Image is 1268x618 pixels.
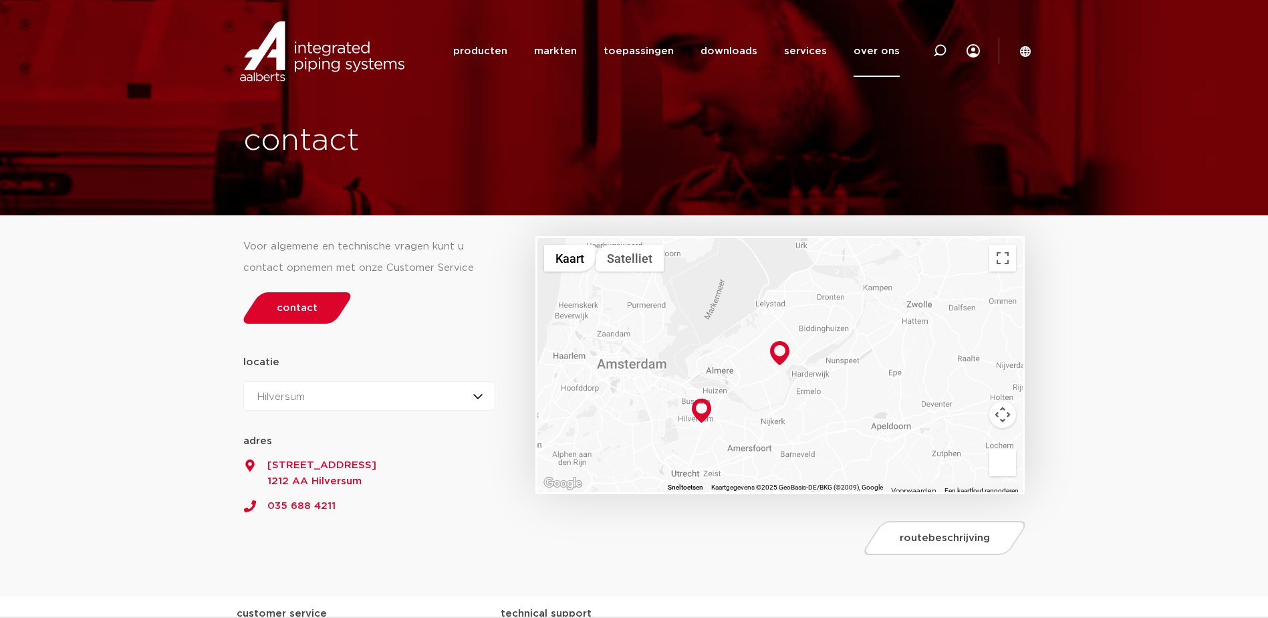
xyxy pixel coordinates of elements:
[711,484,883,491] span: Kaartgegevens ©2025 GeoBasis-DE/BKG (©2009), Google
[541,475,585,492] a: Dit gebied openen in Google Maps (er wordt een nieuw venster geopend)
[453,25,507,77] a: producten
[701,25,757,77] a: downloads
[891,488,936,494] a: Voorwaarden (wordt geopend in een nieuw tabblad)
[784,25,827,77] a: services
[257,392,305,402] span: Hilversum
[668,483,703,492] button: Sneltoetsen
[239,292,354,324] a: contact
[243,120,683,163] h1: contact
[989,449,1016,476] button: Sleep Pegman de kaart op om Street View te openen
[243,236,496,279] div: Voor algemene en technische vragen kunt u contact opnemen met onze Customer Service
[854,25,900,77] a: over ons
[453,25,900,77] nav: Menu
[277,303,318,313] span: contact
[544,245,596,272] button: Stratenkaart tonen
[243,357,279,367] strong: locatie
[604,25,674,77] a: toepassingen
[944,487,1019,494] a: Een kaartfout rapporteren
[861,521,1029,555] a: routebeschrijving
[967,24,980,78] div: my IPS
[989,401,1016,428] button: Bedieningsopties voor de kaartweergave
[541,475,585,492] img: Google
[596,245,664,272] button: Satellietbeelden tonen
[989,245,1016,272] button: Weergave op volledig scherm aan- of uitzetten
[900,533,990,543] span: routebeschrijving
[534,25,577,77] a: markten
